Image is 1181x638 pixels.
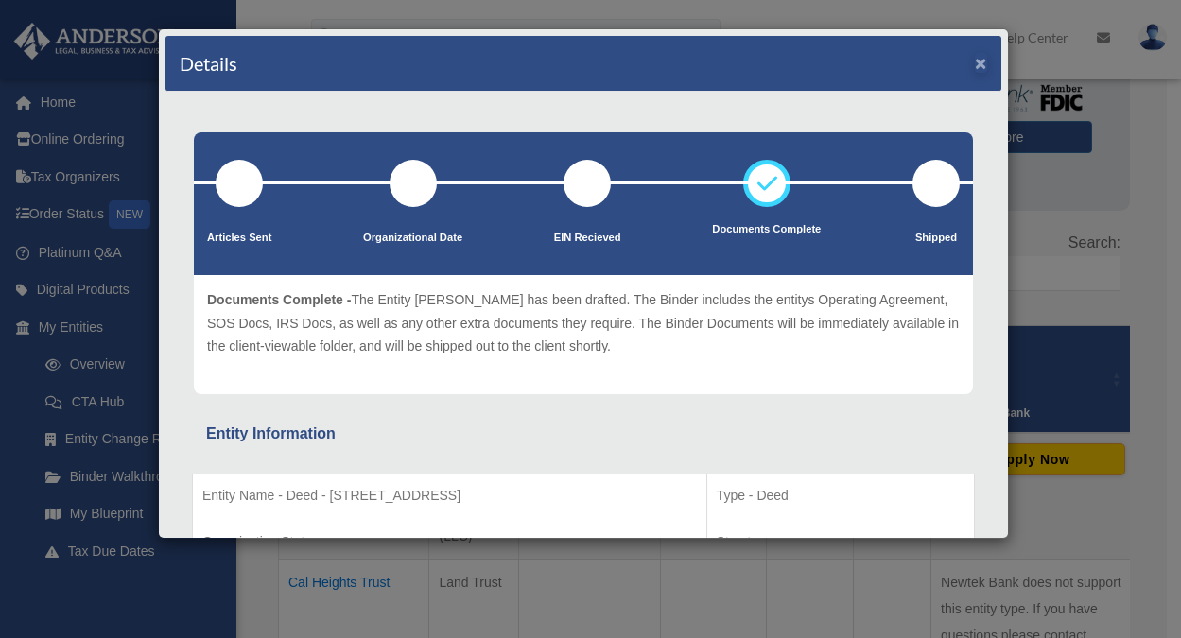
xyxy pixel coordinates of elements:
span: Documents Complete - [207,292,351,307]
p: Type - Deed [717,484,964,508]
div: Entity Information [206,421,961,447]
p: Articles Sent [207,229,271,248]
p: EIN Recieved [554,229,621,248]
p: Organization State - [202,530,697,554]
p: Documents Complete [712,220,821,239]
p: Entity Name - Deed - [STREET_ADDRESS] [202,484,697,508]
button: × [975,53,987,73]
p: Structure - [717,530,964,554]
p: Organizational Date [363,229,462,248]
h4: Details [180,50,237,77]
p: The Entity [PERSON_NAME] has been drafted. The Binder includes the entitys Operating Agreement, S... [207,288,960,358]
p: Shipped [912,229,960,248]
